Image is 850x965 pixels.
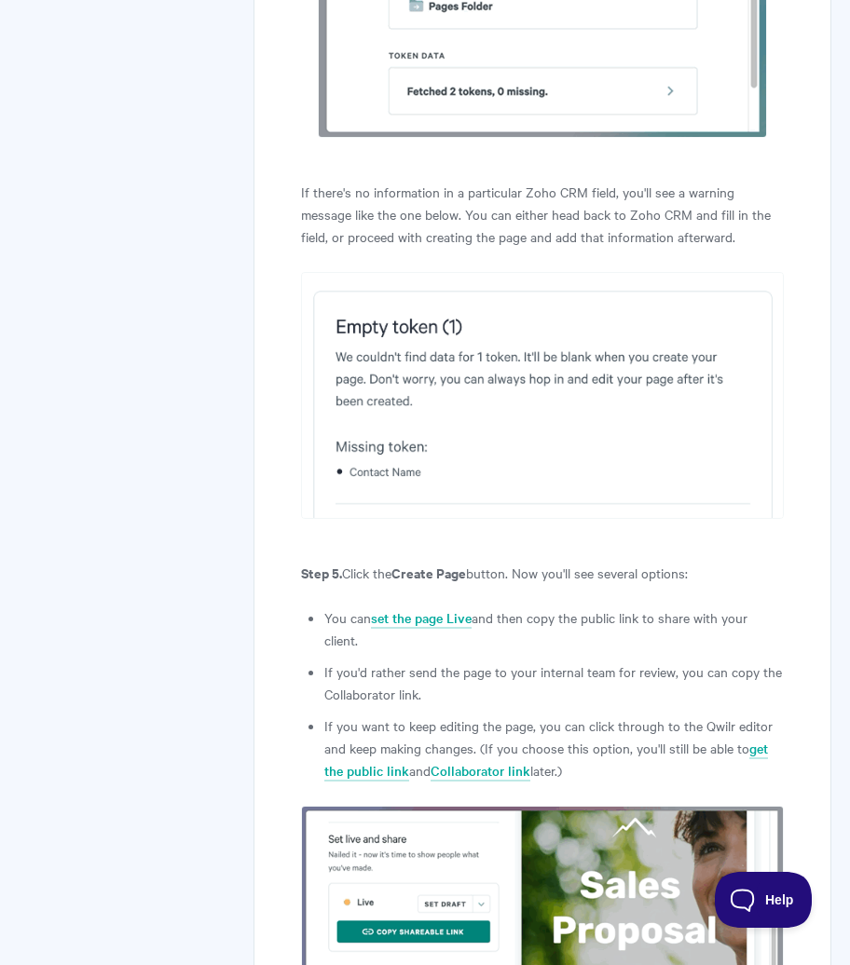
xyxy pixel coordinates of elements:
[324,714,784,782] li: If you want to keep editing the page, you can click through to the Qwilr editor and keep making c...
[301,181,784,248] p: If there's no information in a particular Zoho CRM field, you'll see a warning message like the o...
[391,563,466,582] strong: Create Page
[715,872,813,928] iframe: Toggle Customer Support
[301,562,784,584] p: Click the button. Now you'll see several options:
[324,660,784,705] li: If you'd rather send the page to your internal team for review, you can copy the Collaborator link.
[431,761,530,782] a: Collaborator link
[301,563,342,582] strong: Step 5.
[371,608,472,629] a: set the page Live
[324,606,784,651] li: You can and then copy the public link to share with your client.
